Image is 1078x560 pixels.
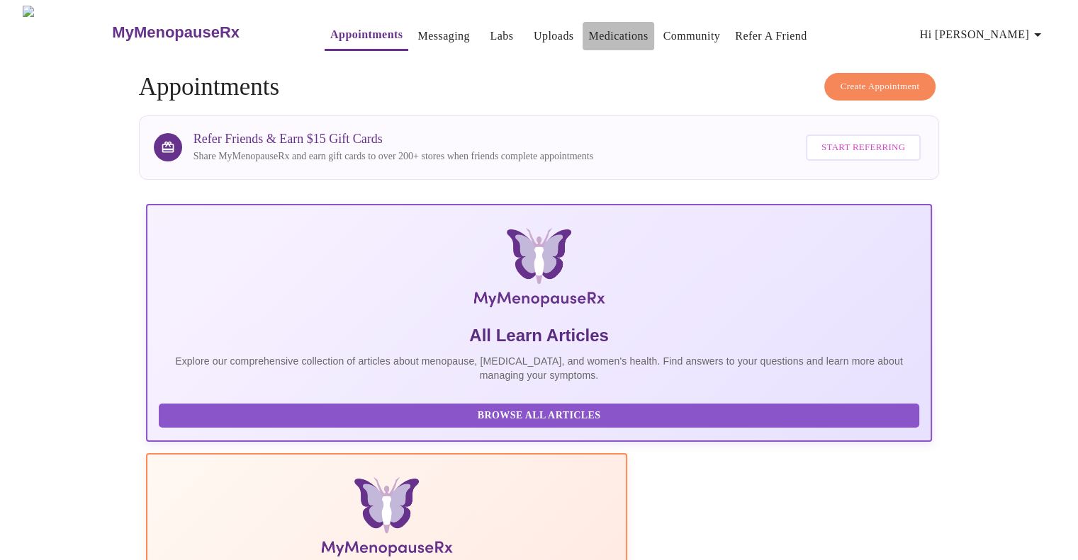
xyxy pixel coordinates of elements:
[588,26,648,46] a: Medications
[920,25,1046,45] span: Hi [PERSON_NAME]
[159,324,920,347] h5: All Learn Articles
[479,22,524,50] button: Labs
[841,79,920,95] span: Create Appointment
[528,22,580,50] button: Uploads
[658,22,726,50] button: Community
[112,23,240,42] h3: MyMenopauseRx
[821,139,905,156] span: Start Referring
[534,26,574,46] a: Uploads
[325,21,408,51] button: Appointments
[490,26,513,46] a: Labs
[663,26,721,46] a: Community
[159,354,920,382] p: Explore our comprehensive collection of articles about menopause, [MEDICAL_DATA], and women's hea...
[276,228,801,313] img: MyMenopauseRx Logo
[23,6,111,59] img: MyMenopauseRx Logo
[159,404,920,428] button: Browse All Articles
[173,407,906,425] span: Browse All Articles
[412,22,475,50] button: Messaging
[735,26,807,46] a: Refer a Friend
[583,22,653,50] button: Medications
[806,135,921,161] button: Start Referring
[111,8,296,57] a: MyMenopauseRx
[159,408,923,421] a: Browse All Articles
[193,149,593,164] p: Share MyMenopauseRx and earn gift cards to over 200+ stores when friends complete appointments
[729,22,813,50] button: Refer a Friend
[824,73,936,101] button: Create Appointment
[802,127,924,168] a: Start Referring
[193,132,593,147] h3: Refer Friends & Earn $15 Gift Cards
[330,25,403,45] a: Appointments
[417,26,469,46] a: Messaging
[139,73,940,101] h4: Appointments
[914,21,1052,49] button: Hi [PERSON_NAME]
